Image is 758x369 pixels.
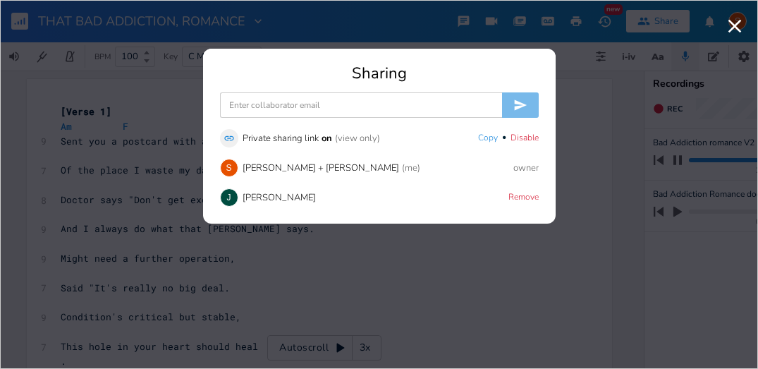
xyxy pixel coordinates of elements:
[335,134,380,143] div: (view only)
[220,66,539,81] div: Sharing
[322,134,332,143] div: on
[243,193,316,202] div: [PERSON_NAME]
[502,92,539,118] button: Invite
[402,164,420,173] div: (me)
[511,133,539,145] button: Disable
[478,133,498,145] button: Copy
[220,159,238,177] div: Spike Lancaster + Ernie Whalley
[243,134,319,143] div: Private sharing link
[220,92,502,118] input: Enter collaborator email
[243,164,399,173] div: [PERSON_NAME] + [PERSON_NAME]
[220,188,238,207] div: Joe O
[513,164,539,173] div: owner
[502,133,506,141] div: •
[508,192,539,204] button: Remove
